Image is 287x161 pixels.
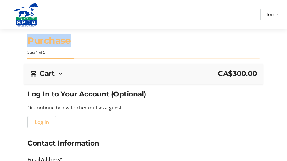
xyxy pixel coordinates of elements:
div: CartCA$300.00 [30,68,257,79]
button: Log In [27,116,56,128]
h1: Purchase [27,34,260,47]
span: CA$300.00 [218,68,257,79]
span: Log In [35,118,49,126]
img: Alberta SPCA's Logo [5,2,48,27]
h2: Log In to Your Account (Optional) [27,89,260,99]
h2: Contact Information [27,138,260,149]
h2: Cart [40,68,54,79]
a: Home [260,9,282,20]
p: Or continue below to checkout as a guest. [27,104,260,111]
div: Step 1 of 5 [27,50,260,55]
